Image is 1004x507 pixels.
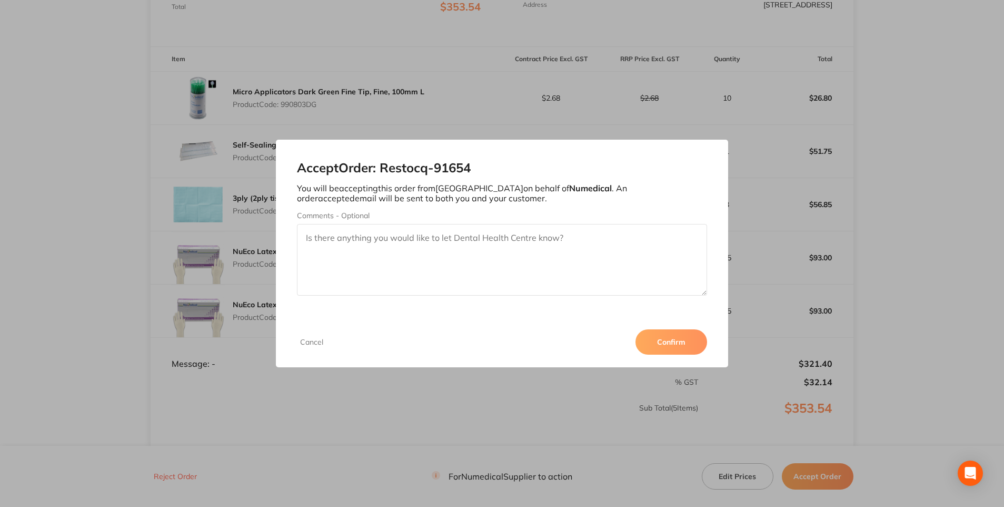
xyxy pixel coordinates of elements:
[297,183,707,203] p: You will be accepting this order from [GEOGRAPHIC_DATA] on behalf of . An order accepted email wi...
[635,329,707,355] button: Confirm
[297,337,326,347] button: Cancel
[297,211,707,220] label: Comments - Optional
[297,161,707,175] h2: Accept Order: Restocq- 91654
[958,461,983,486] div: Open Intercom Messenger
[569,183,612,193] b: Numedical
